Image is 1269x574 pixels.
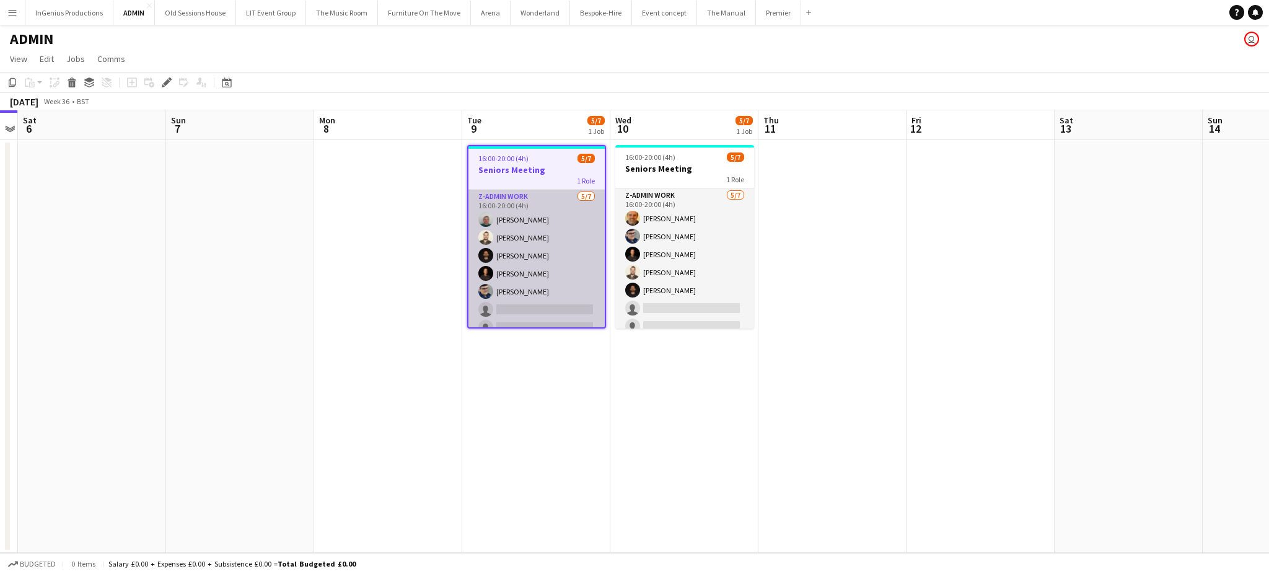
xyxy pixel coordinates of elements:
span: 8 [317,121,335,136]
button: The Manual [697,1,756,25]
div: [DATE] [10,95,38,108]
h3: Seniors Meeting [468,164,605,175]
span: Week 36 [41,97,72,106]
button: LIT Event Group [236,1,306,25]
span: Edit [40,53,54,64]
span: 6 [21,121,37,136]
span: 16:00-20:00 (4h) [625,152,675,162]
div: 1 Job [736,126,752,136]
a: Jobs [61,51,90,67]
button: Wonderland [511,1,570,25]
span: 5/7 [577,154,595,163]
span: View [10,53,27,64]
span: 5/7 [727,152,744,162]
button: Budgeted [6,557,58,571]
button: Event concept [632,1,697,25]
div: Salary £0.00 + Expenses £0.00 + Subsistence £0.00 = [108,559,356,568]
span: Comms [97,53,125,64]
button: Furniture On The Move [378,1,471,25]
span: 1 Role [726,175,744,184]
span: 13 [1058,121,1073,136]
button: Bespoke-Hire [570,1,632,25]
h3: Seniors Meeting [615,163,754,174]
button: ADMIN [113,1,155,25]
app-card-role: z-Admin Work5/716:00-20:00 (4h)[PERSON_NAME][PERSON_NAME][PERSON_NAME][PERSON_NAME][PERSON_NAME] [468,190,605,340]
span: 5/7 [735,116,753,125]
span: Wed [615,115,631,126]
span: Sat [1060,115,1073,126]
button: InGenius Productions [25,1,113,25]
button: Premier [756,1,801,25]
button: Old Sessions House [155,1,236,25]
span: Mon [319,115,335,126]
app-user-avatar: Andrew Boatright [1244,32,1259,46]
span: Jobs [66,53,85,64]
span: 12 [910,121,921,136]
div: BST [77,97,89,106]
span: 16:00-20:00 (4h) [478,154,529,163]
span: 14 [1206,121,1223,136]
button: Arena [471,1,511,25]
span: Fri [911,115,921,126]
span: 11 [762,121,779,136]
div: 1 Job [588,126,604,136]
span: Sat [23,115,37,126]
span: 0 items [68,559,98,568]
a: View [5,51,32,67]
a: Edit [35,51,59,67]
button: The Music Room [306,1,378,25]
span: 5/7 [587,116,605,125]
span: Tue [467,115,481,126]
span: Sun [1208,115,1223,126]
app-card-role: z-Admin Work5/716:00-20:00 (4h)[PERSON_NAME][PERSON_NAME][PERSON_NAME][PERSON_NAME][PERSON_NAME] [615,188,754,338]
span: Total Budgeted £0.00 [278,559,356,568]
app-job-card: 16:00-20:00 (4h)5/7Seniors Meeting1 Rolez-Admin Work5/716:00-20:00 (4h)[PERSON_NAME][PERSON_NAME]... [467,145,606,329]
h1: ADMIN [10,30,53,48]
span: 10 [613,121,631,136]
span: Budgeted [20,560,56,568]
span: 7 [169,121,186,136]
app-job-card: 16:00-20:00 (4h)5/7Seniors Meeting1 Rolez-Admin Work5/716:00-20:00 (4h)[PERSON_NAME][PERSON_NAME]... [615,145,754,329]
span: 9 [465,121,481,136]
span: Sun [171,115,186,126]
span: 1 Role [577,176,595,185]
span: Thu [763,115,779,126]
a: Comms [92,51,130,67]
